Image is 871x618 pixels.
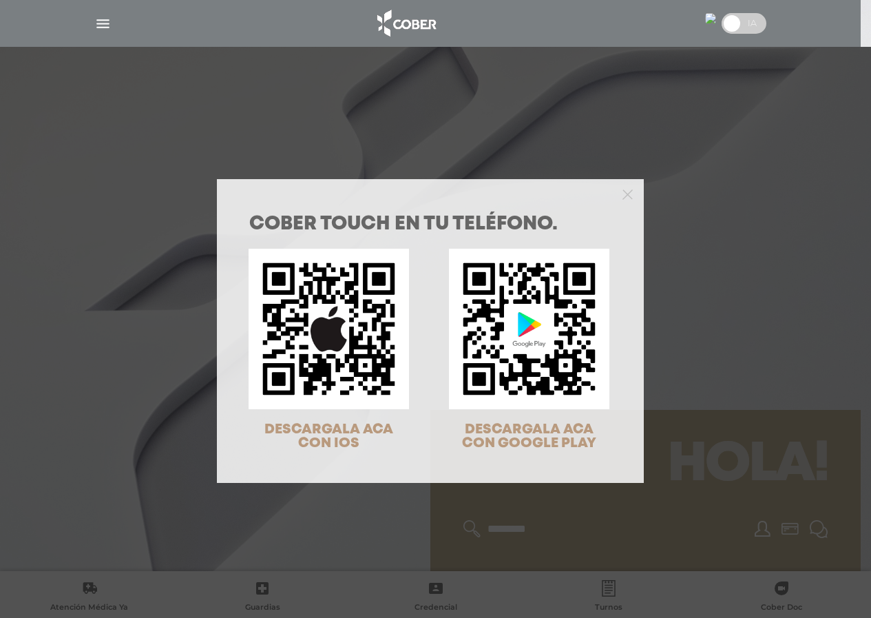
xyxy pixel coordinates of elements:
span: DESCARGALA ACA CON GOOGLE PLAY [462,423,596,450]
h1: COBER TOUCH en tu teléfono. [249,215,611,234]
img: qr-code [249,249,409,409]
img: qr-code [449,249,609,409]
span: DESCARGALA ACA CON IOS [264,423,393,450]
button: Close [622,187,633,200]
